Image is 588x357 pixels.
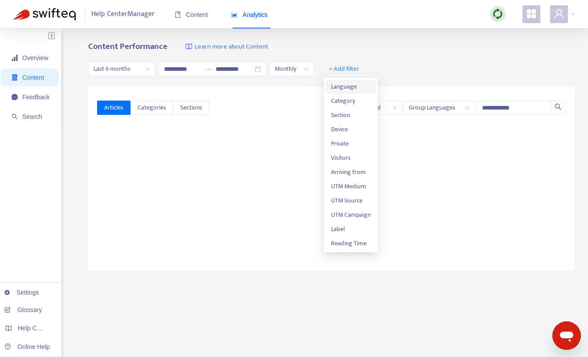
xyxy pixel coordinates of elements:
[409,101,470,114] span: Group Languages
[22,113,42,120] span: Search
[97,101,131,115] button: Articles
[329,64,359,74] span: + Add filter
[185,43,192,50] img: image-link
[104,103,123,113] span: Articles
[173,101,209,115] button: Sections
[18,325,54,332] span: Help Centers
[322,62,366,76] button: + Add filter
[331,239,371,248] span: Reading Time
[552,321,581,350] iframe: Button to launch messaging window
[22,54,48,61] span: Overview
[331,96,371,106] span: Category
[331,182,371,191] span: UTM Medium
[195,42,268,52] span: Learn more about Content
[331,110,371,120] span: Section
[94,62,150,76] span: Last 6 months
[331,224,371,234] span: Label
[22,74,44,81] span: Content
[231,12,237,18] span: area-chart
[12,94,18,100] span: message
[12,114,18,120] span: search
[205,65,212,73] span: swap-right
[185,42,268,52] a: Learn more about Content
[4,306,42,313] a: Glossary
[205,65,212,73] span: to
[331,167,371,177] span: Arriving from
[331,82,371,92] span: Language
[13,8,76,20] img: Swifteq
[4,343,50,350] a: Online Help
[4,289,39,296] a: Settings
[175,11,208,18] span: Content
[555,103,562,110] span: search
[12,55,18,61] span: signal
[331,196,371,206] span: UTM Source
[331,139,371,149] span: Private
[175,12,181,18] span: book
[231,11,268,18] span: Analytics
[275,62,309,76] span: Monthly
[363,101,397,114] span: Visited
[138,103,166,113] span: Categories
[331,153,371,163] span: Visitors
[180,103,202,113] span: Sections
[554,8,564,19] span: user
[88,40,167,53] b: Content Performance
[331,125,371,134] span: Device
[22,93,49,101] span: Feedback
[91,6,155,23] span: Help Center Manager
[331,210,371,220] span: UTM Campaign
[492,8,503,20] img: sync.dc5367851b00ba804db3.png
[12,74,18,81] span: container
[526,8,537,19] span: appstore
[131,101,173,115] button: Categories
